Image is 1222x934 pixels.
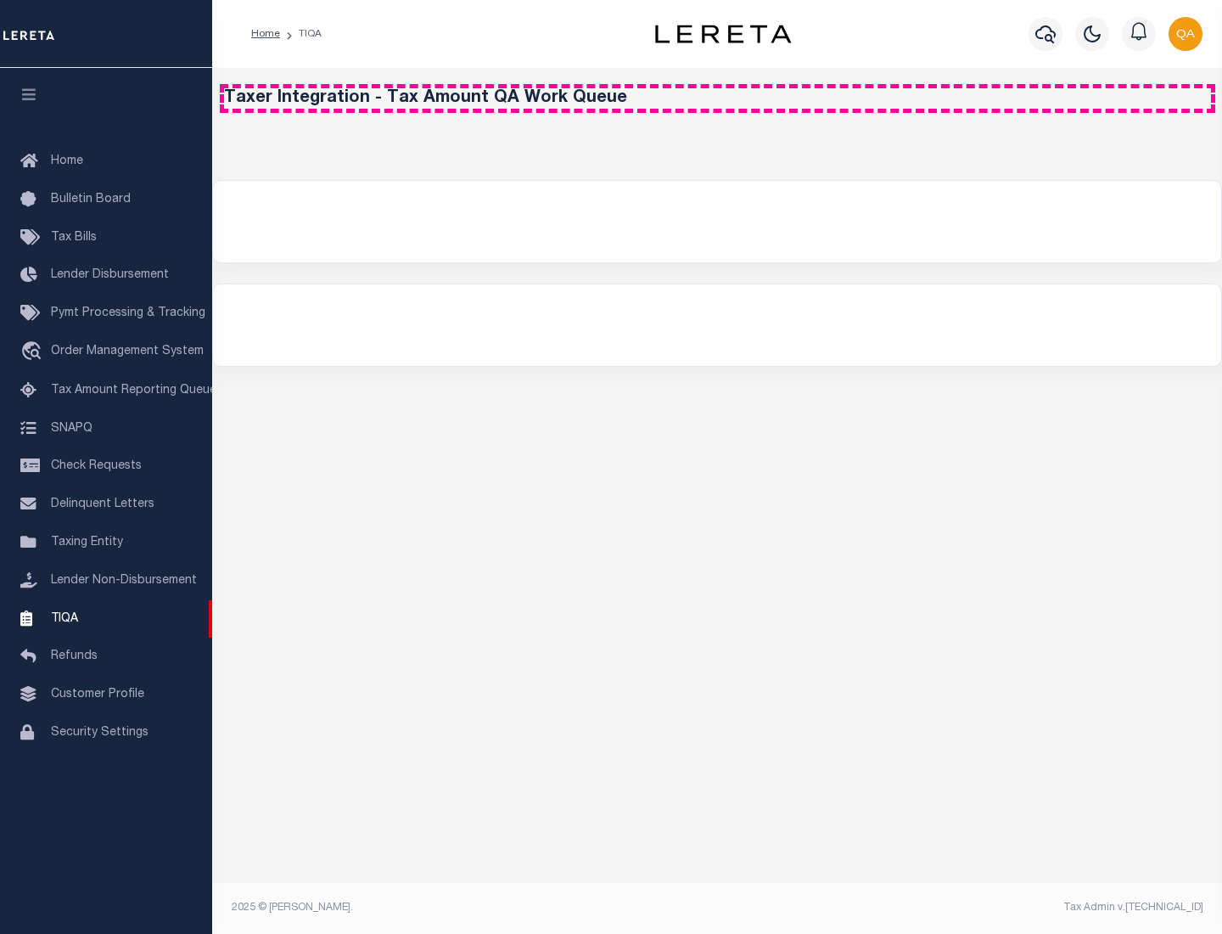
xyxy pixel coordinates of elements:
img: logo-dark.svg [655,25,791,43]
a: Home [251,29,280,39]
span: Tax Bills [51,232,97,244]
span: Tax Amount Reporting Queue [51,385,216,397]
span: Delinquent Letters [51,498,154,510]
span: TIQA [51,612,78,624]
span: Lender Non-Disbursement [51,575,197,587]
li: TIQA [280,26,322,42]
span: Bulletin Board [51,194,131,205]
img: svg+xml;base64,PHN2ZyB4bWxucz0iaHR0cDovL3d3dy53My5vcmcvMjAwMC9zdmciIHBvaW50ZXItZXZlbnRzPSJub25lIi... [1169,17,1202,51]
span: Customer Profile [51,689,144,700]
span: Home [51,155,83,167]
span: Taxing Entity [51,537,123,549]
div: Tax Admin v.[TECHNICAL_ID] [730,900,1203,915]
span: Security Settings [51,727,149,739]
span: Pymt Processing & Tracking [51,307,205,319]
i: travel_explore [20,341,48,363]
div: 2025 © [PERSON_NAME]. [219,900,718,915]
h5: Taxer Integration - Tax Amount QA Work Queue [224,88,1211,109]
span: Refunds [51,650,98,662]
span: Check Requests [51,460,142,472]
span: Lender Disbursement [51,269,169,281]
span: Order Management System [51,346,204,357]
span: SNAPQ [51,422,92,434]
